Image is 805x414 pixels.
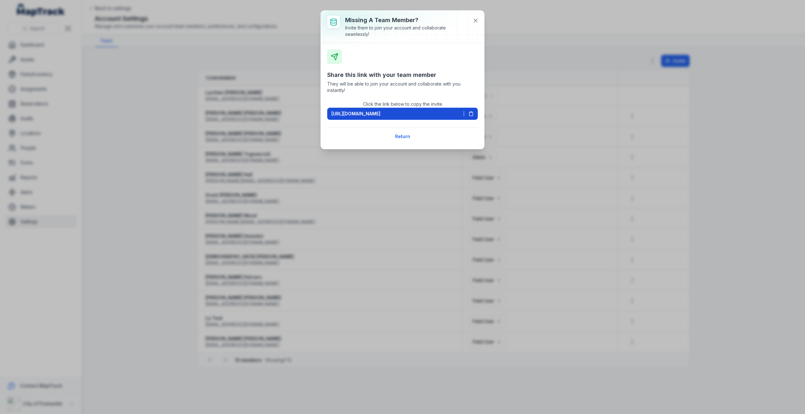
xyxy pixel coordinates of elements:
h3: Missing a team member? [345,16,468,25]
button: [URL][DOMAIN_NAME] [327,108,478,120]
h3: Share this link with your team member [327,70,478,79]
div: Invite them to join your account and collaborate seamlessly! [345,25,468,37]
button: Return [391,130,414,143]
span: They will be able to join your account and collaborate with you instantly! [327,81,478,94]
span: [URL][DOMAIN_NAME] [331,111,380,117]
span: Click the link below to copy the invite [363,101,442,107]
